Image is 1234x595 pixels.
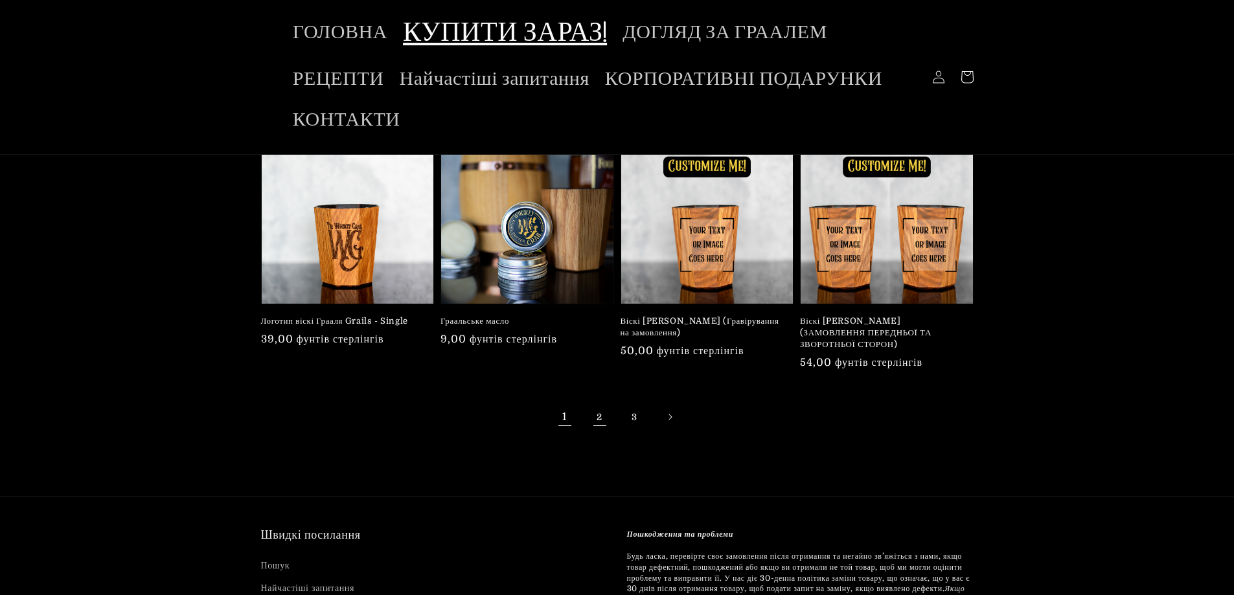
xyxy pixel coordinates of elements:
[623,23,827,43] font: ДОГЛЯД ЗА ГРААЛЕМ
[285,13,395,54] a: ГОЛОВНА
[261,583,354,593] font: Найчастіші запитання
[285,60,392,101] a: РЕЦЕПТИ
[605,71,882,91] font: КОРПОРАТИВНІ ПОДАРУНКИ
[440,315,606,327] a: Граальське масло
[261,530,361,542] font: Швидкі посилання
[261,315,427,327] a: Логотип віскі Грааля Grails - Single
[632,412,637,422] font: 3
[586,403,614,431] a: Сторінка 2
[562,411,567,423] font: 1
[597,412,602,422] font: 2
[293,71,384,91] font: РЕЦЕПТИ
[261,557,290,577] a: Пошук
[403,20,607,48] font: КУПИТИ ЗАРАЗ!
[293,23,387,43] font: ГОЛОВНА
[621,403,649,431] a: Сторінка 3
[400,71,589,91] font: Найчастіші запитання
[551,403,579,431] span: Сторінка 1
[261,560,290,570] font: Пошук
[627,530,733,539] font: Пошкодження та проблеми
[615,13,835,54] a: ДОГЛЯД ЗА ГРААЛЕМ
[261,403,974,431] nav: Пагінація
[392,60,597,101] a: Найчастіші запитання
[395,9,615,60] a: КУПИТИ ЗАРАЗ!
[621,315,786,339] a: Віскі [PERSON_NAME] (Гравірування на замовлення)
[656,403,684,431] a: Наступна сторінка
[800,315,966,351] a: Віскі [PERSON_NAME] (ЗАМОВЛЕННЯ ПЕРЕДНЬОЇ ТА ЗВОРОТНЬОЇ СТОРОН)
[285,101,408,142] a: КОНТАКТИ
[293,111,400,131] font: КОНТАКТИ
[597,60,890,101] a: КОРПОРАТИВНІ ПОДАРУНКИ
[627,552,970,593] font: Будь ласка, перевірте своє замовлення після отримання та негайно зв’яжіться з нами, якщо товар де...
